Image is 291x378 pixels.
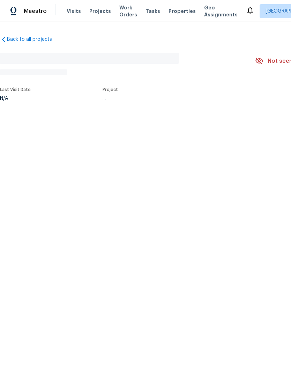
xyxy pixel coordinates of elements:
[103,88,118,92] span: Project
[67,8,81,15] span: Visits
[119,4,137,18] span: Work Orders
[145,9,160,14] span: Tasks
[103,96,237,101] div: ...
[89,8,111,15] span: Projects
[204,4,238,18] span: Geo Assignments
[24,8,47,15] span: Maestro
[169,8,196,15] span: Properties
